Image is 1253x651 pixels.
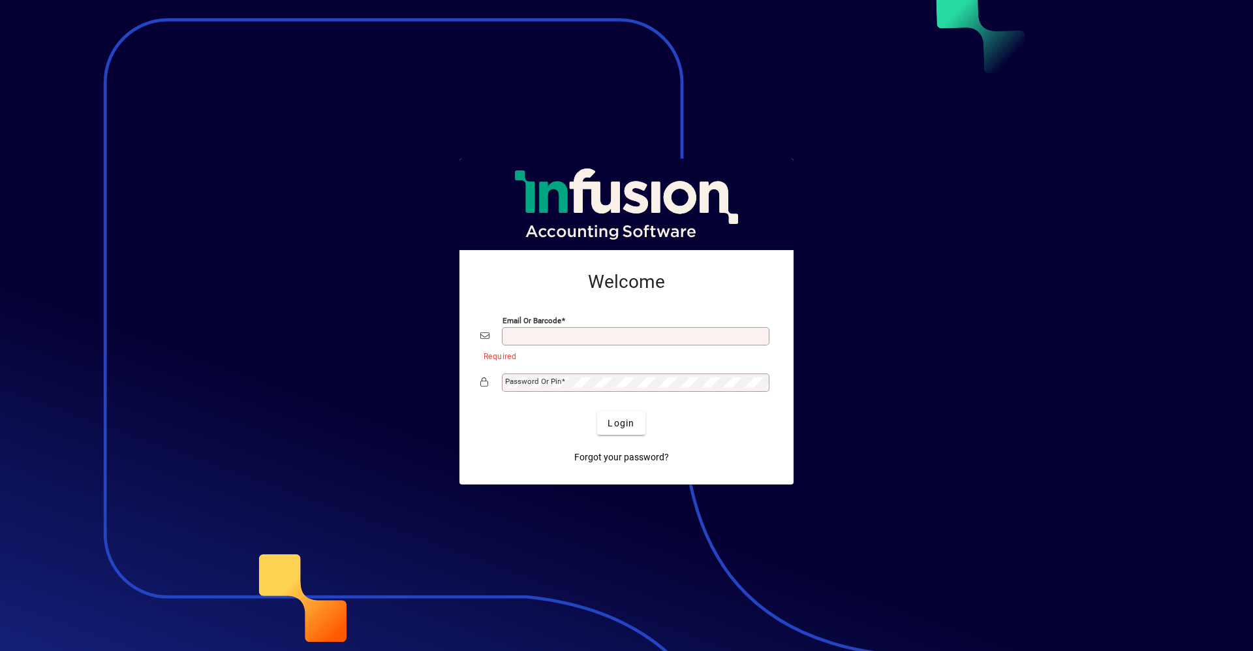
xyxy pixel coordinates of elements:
[480,271,773,293] h2: Welcome
[597,411,645,435] button: Login
[503,316,561,325] mat-label: Email or Barcode
[569,445,674,469] a: Forgot your password?
[574,451,669,464] span: Forgot your password?
[484,349,762,362] mat-error: Required
[608,417,634,430] span: Login
[505,377,561,386] mat-label: Password or Pin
